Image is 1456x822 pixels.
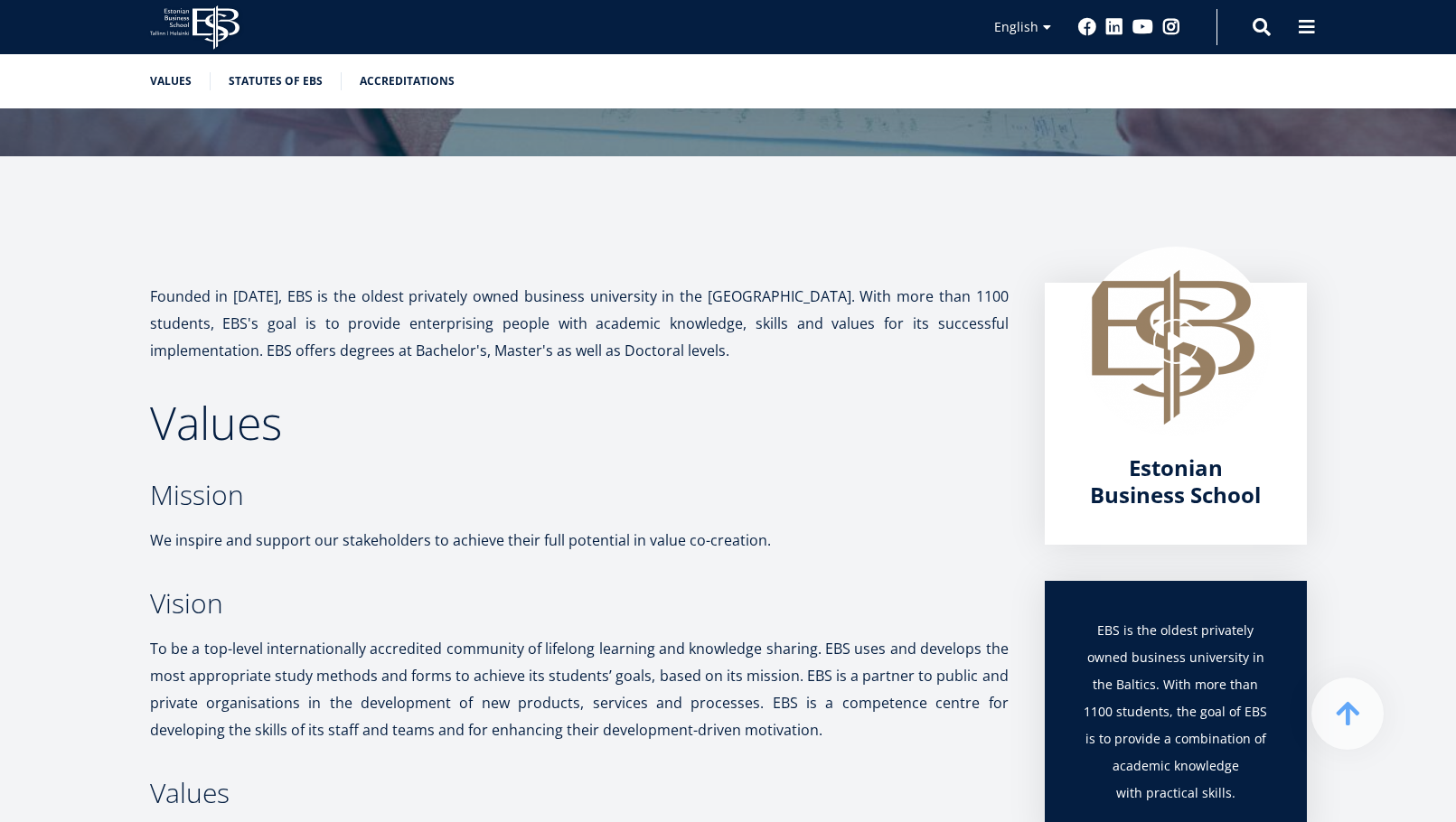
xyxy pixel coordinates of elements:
p: Founded in [DATE], EBS is the oldest privately owned business university in the [GEOGRAPHIC_DATA]... [150,283,1009,364]
p: To be a top-level internationally accredited community of lifelong learning and knowledge sharing... [150,635,1009,743]
h3: Mission [150,481,1009,509]
a: Instagram [1162,18,1180,36]
p: We inspire and support our stakeholders to achieve their full potential in value co-creation.​ [150,527,1009,554]
span: Estonian Business School [1090,453,1261,509]
a: Linkedin [1105,18,1123,36]
a: Accreditations [360,72,455,90]
p: EBS is the oldest privately owned business university in the Baltics. With more than 1100 student... [1081,617,1271,807]
h3: Values [150,780,1009,807]
h2: Values [150,400,1009,445]
a: Values [150,72,192,90]
a: Statutes of EBS [229,72,323,90]
a: Estonian Business School [1081,454,1271,509]
a: Facebook [1078,18,1096,36]
a: Youtube [1132,18,1153,36]
h3: Vision [150,590,1009,617]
